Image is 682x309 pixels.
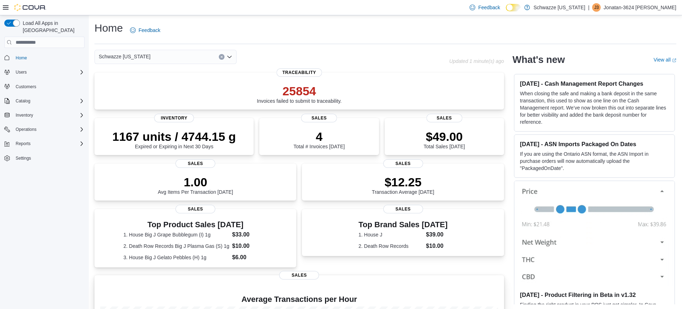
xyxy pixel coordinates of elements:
[257,84,342,98] p: 25854
[257,84,342,104] div: Invoices failed to submit to traceability.
[424,129,465,149] div: Total Sales [DATE]
[520,90,669,126] p: When closing the safe and making a bank deposit in the same transaction, this used to show as one...
[478,4,500,11] span: Feedback
[654,57,676,63] a: View allExternal link
[534,3,585,12] p: Schwazze [US_STATE]
[154,114,194,122] span: Inventory
[13,82,85,91] span: Customers
[520,140,669,148] h3: [DATE] - ASN Imports Packaged On Dates
[127,23,163,37] a: Feedback
[424,129,465,144] p: $49.00
[124,254,229,261] dt: 3. House Big J Gelato Pebbles (H) 1g
[139,27,160,34] span: Feedback
[112,129,236,149] div: Expired or Expiring in Next 30 Days
[124,243,229,250] dt: 2. Death Row Records Big J Plasma Gas (S) 1g
[1,110,87,120] button: Inventory
[13,125,85,134] span: Operations
[158,175,233,189] p: 1.00
[1,124,87,134] button: Operations
[277,68,322,77] span: Traceability
[232,230,267,239] dd: $33.00
[158,175,233,195] div: Avg Items Per Transaction [DATE]
[13,139,33,148] button: Reports
[592,3,601,12] div: Jonatan-3624 Vega
[13,154,34,163] a: Settings
[16,84,36,90] span: Customers
[506,4,521,11] input: Dark Mode
[467,0,503,15] a: Feedback
[99,52,151,61] span: Schwazze [US_STATE]
[588,3,590,12] p: |
[16,141,31,146] span: Reports
[426,114,462,122] span: Sales
[672,58,676,63] svg: External link
[175,205,215,213] span: Sales
[13,53,85,62] span: Home
[513,54,565,65] h2: What's new
[227,54,232,60] button: Open list of options
[13,97,33,105] button: Catalog
[1,81,87,92] button: Customers
[293,129,345,149] div: Total # Invoices [DATE]
[14,4,46,11] img: Cova
[13,125,39,134] button: Operations
[358,220,448,229] h3: Top Brand Sales [DATE]
[279,271,319,279] span: Sales
[13,111,85,119] span: Inventory
[4,49,85,182] nav: Complex example
[16,55,27,61] span: Home
[219,54,224,60] button: Clear input
[506,11,506,12] span: Dark Mode
[603,3,676,12] p: Jonatan-3624 [PERSON_NAME]
[13,68,85,76] span: Users
[13,54,30,62] a: Home
[13,111,36,119] button: Inventory
[594,3,599,12] span: J3
[358,231,423,238] dt: 1. House J
[426,242,448,250] dd: $10.00
[383,205,423,213] span: Sales
[232,253,267,262] dd: $6.00
[124,231,229,238] dt: 1. House Big J Grape Bubblegum (I) 1g
[100,295,498,304] h4: Average Transactions per Hour
[426,230,448,239] dd: $39.00
[13,139,85,148] span: Reports
[1,67,87,77] button: Users
[372,175,434,189] p: $12.25
[1,153,87,163] button: Settings
[16,98,30,104] span: Catalog
[1,139,87,149] button: Reports
[372,175,434,195] div: Transaction Average [DATE]
[20,20,85,34] span: Load All Apps in [GEOGRAPHIC_DATA]
[16,155,31,161] span: Settings
[1,96,87,106] button: Catalog
[301,114,337,122] span: Sales
[13,154,85,163] span: Settings
[293,129,345,144] p: 4
[112,129,236,144] p: 1167 units / 4744.15 g
[16,69,27,75] span: Users
[520,291,669,298] h3: [DATE] - Product Filtering in Beta in v1.32
[520,150,669,172] p: If you are using the Ontario ASN format, the ASN Import in purchase orders will now automatically...
[232,242,267,250] dd: $10.00
[124,220,267,229] h3: Top Product Sales [DATE]
[16,127,37,132] span: Operations
[175,159,215,168] span: Sales
[383,159,423,168] span: Sales
[16,112,33,118] span: Inventory
[1,52,87,63] button: Home
[13,82,39,91] a: Customers
[13,97,85,105] span: Catalog
[94,21,123,35] h1: Home
[449,58,504,64] p: Updated 1 minute(s) ago
[13,68,29,76] button: Users
[358,243,423,250] dt: 2. Death Row Records
[520,80,669,87] h3: [DATE] - Cash Management Report Changes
